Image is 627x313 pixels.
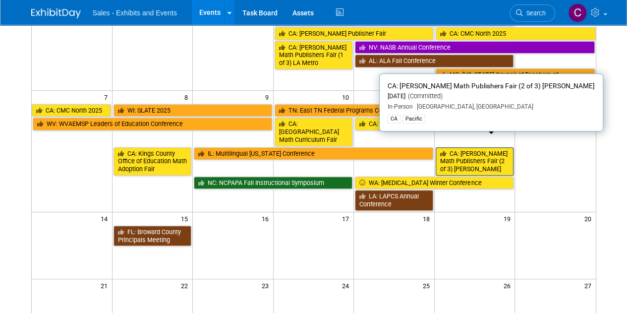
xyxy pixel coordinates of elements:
[114,147,192,176] a: CA: Kings County Office of Education Math Adoption Fair
[275,41,353,69] a: CA: [PERSON_NAME] Math Publishers Fair (1 of 3) LA Metro
[568,3,587,22] img: Christine Lurz
[194,177,352,189] a: NC: NCPAPA Fall Instructional Symposium
[436,147,514,176] a: CA: [PERSON_NAME] Math Publishers Fair (2 of 3) [PERSON_NAME]
[194,147,433,160] a: IL: Multilingual [US_STATE] Conference
[355,177,513,189] a: WA: [MEDICAL_DATA] Winter Conference
[31,8,81,18] img: ExhibitDay
[355,55,513,67] a: AL: ALA Fall Conference
[183,91,192,103] span: 8
[32,104,111,117] a: CA: CMC North 2025
[341,91,353,103] span: 10
[422,212,434,225] span: 18
[355,190,433,210] a: LA: LAPCS Annual Conference
[388,103,413,110] span: In-Person
[523,9,546,17] span: Search
[413,103,533,110] span: [GEOGRAPHIC_DATA], [GEOGRAPHIC_DATA]
[341,212,353,225] span: 17
[583,212,596,225] span: 20
[436,27,596,40] a: CA: CMC North 2025
[422,279,434,292] span: 25
[355,41,594,54] a: NV: NASB Annual Conference
[114,104,272,117] a: WI: SLATE 2025
[502,212,514,225] span: 19
[388,115,400,124] div: CA
[261,212,273,225] span: 16
[264,91,273,103] span: 9
[510,4,555,22] a: Search
[275,27,433,40] a: CA: [PERSON_NAME] Publisher Fair
[114,226,192,246] a: FL: Broward County Principals Meeting
[341,279,353,292] span: 24
[388,82,595,90] span: CA: [PERSON_NAME] Math Publishers Fair (2 of 3) [PERSON_NAME]
[180,279,192,292] span: 22
[100,212,112,225] span: 14
[275,118,353,146] a: CA: [GEOGRAPHIC_DATA] Math Curriculum Fair
[388,92,595,101] div: [DATE]
[405,92,443,100] span: (Committed)
[583,279,596,292] span: 27
[261,279,273,292] span: 23
[180,212,192,225] span: 15
[402,115,425,124] div: Pacific
[93,9,177,17] span: Sales - Exhibits and Events
[436,68,595,89] a: MO: [US_STATE] Council of Teachers of Mathematics Annual Conference
[33,118,272,130] a: WV: WVAEMSP Leaders of Education Conference
[275,104,514,117] a: TN: East TN Federal Programs Conference
[355,118,513,130] a: CA: Kern County Instructional Materials Fair
[103,91,112,103] span: 7
[100,279,112,292] span: 21
[502,279,514,292] span: 26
